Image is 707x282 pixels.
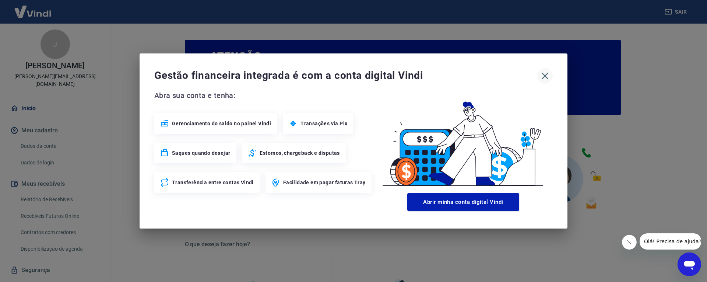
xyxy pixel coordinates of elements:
button: Abrir minha conta digital Vindi [407,193,519,211]
iframe: Fechar mensagem [622,235,637,250]
img: Good Billing [374,90,553,190]
span: Saques quando desejar [172,149,230,157]
span: Facilidade em pagar faturas Tray [283,179,366,186]
span: Estornos, chargeback e disputas [260,149,340,157]
span: Abra sua conta e tenha: [154,90,374,101]
span: Transações via Pix [300,120,347,127]
span: Olá! Precisa de ajuda? [4,5,62,11]
span: Gestão financeira integrada é com a conta digital Vindi [154,68,537,83]
span: Gerenciamento do saldo no painel Vindi [172,120,271,127]
span: Transferência entre contas Vindi [172,179,254,186]
iframe: Mensagem da empresa [640,233,701,250]
iframe: Botão para abrir a janela de mensagens [678,253,701,276]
